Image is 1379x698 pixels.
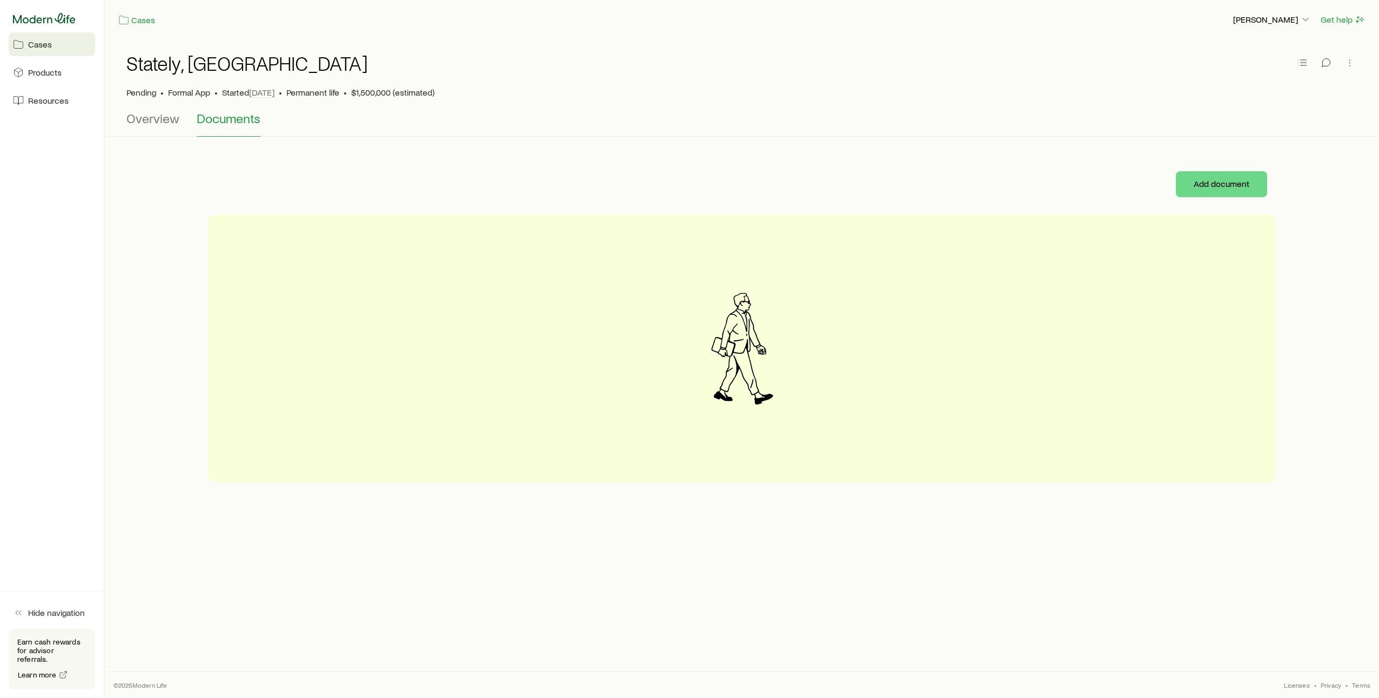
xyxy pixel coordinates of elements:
a: Cases [9,32,95,56]
span: [DATE] [249,87,275,98]
p: Started [222,87,275,98]
div: Earn cash rewards for advisor referrals.Learn more [9,629,95,689]
button: Add document [1176,171,1267,197]
span: Hide navigation [28,607,85,618]
a: Terms [1352,681,1370,689]
span: Resources [28,95,69,106]
span: Formal App [168,87,210,98]
p: © 2025 Modern Life [113,681,168,689]
span: Documents [197,111,260,126]
a: Products [9,61,95,84]
span: • [1314,681,1316,689]
div: Case details tabs [126,111,1357,137]
span: Permanent life [286,87,339,98]
h1: Stately, [GEOGRAPHIC_DATA] [126,52,368,74]
p: Pending [126,87,156,98]
span: Learn more [18,671,57,679]
a: Licenses [1284,681,1309,689]
span: • [1345,681,1348,689]
a: Cases [118,14,156,26]
button: Get help [1320,14,1366,26]
p: Earn cash rewards for advisor referrals. [17,637,86,663]
a: Privacy [1321,681,1341,689]
button: Hide navigation [9,601,95,625]
span: • [344,87,347,98]
p: [PERSON_NAME] [1233,14,1311,25]
span: $1,500,000 (estimated) [351,87,434,98]
span: Overview [126,111,179,126]
span: Products [28,67,62,78]
span: • [279,87,282,98]
span: • [160,87,164,98]
a: Resources [9,89,95,112]
span: • [215,87,218,98]
span: Cases [28,39,52,50]
button: [PERSON_NAME] [1233,14,1311,26]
